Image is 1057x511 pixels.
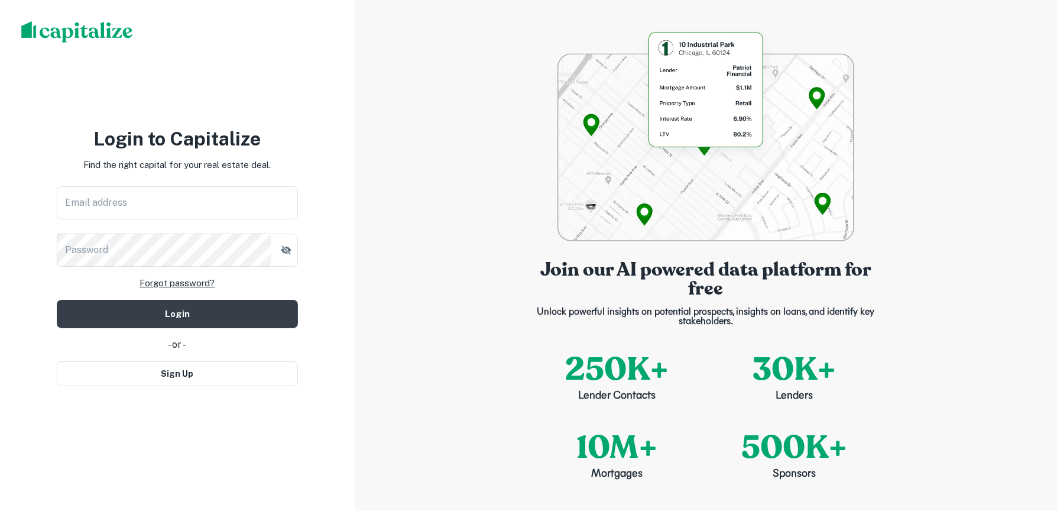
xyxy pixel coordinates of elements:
[57,361,298,386] button: Sign Up
[998,416,1057,473] iframe: Chat Widget
[528,260,883,298] p: Join our AI powered data platform for free
[557,28,854,241] img: login-bg
[566,345,669,393] p: 250K+
[84,158,271,172] p: Find the right capital for your real estate deal.
[776,389,813,405] p: Lenders
[140,276,215,290] a: Forgot password?
[21,21,133,43] img: capitalize-logo.png
[57,300,298,328] button: Login
[579,389,656,405] p: Lender Contacts
[528,308,883,326] p: Unlock powerful insights on potential prospects, insights on loans, and identify key stakeholders.
[57,125,298,153] h3: Login to Capitalize
[57,338,298,352] div: - or -
[592,467,643,483] p: Mortgages
[577,423,658,471] p: 10M+
[742,423,848,471] p: 500K+
[773,467,816,483] p: Sponsors
[753,345,836,393] p: 30K+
